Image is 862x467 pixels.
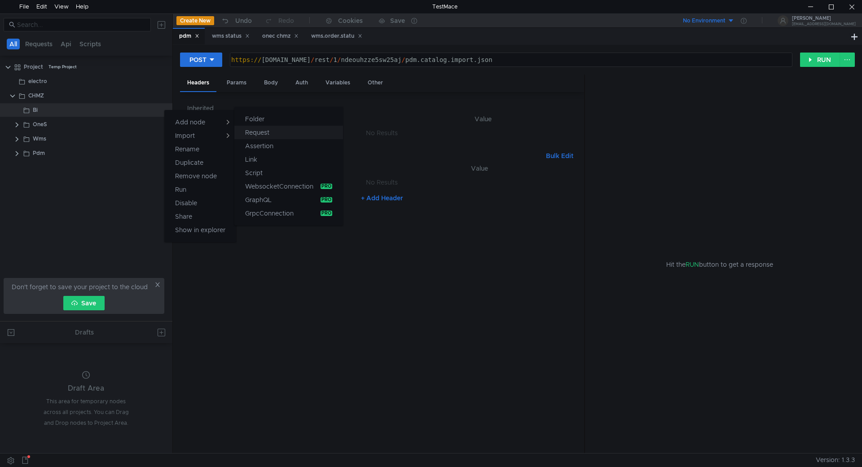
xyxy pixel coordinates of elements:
[164,169,236,183] button: Remove node
[245,141,273,151] app-tour-anchor: Assertion
[175,184,186,195] app-tour-anchor: Run
[164,183,236,196] button: Run
[234,207,343,220] button: GrpcConnectionpro
[175,144,199,154] app-tour-anchor: Rename
[164,142,236,156] button: Rename
[234,153,343,166] button: Link
[234,139,343,153] button: Assertion
[164,210,236,223] button: Share
[245,208,294,219] app-tour-anchor: GrpcConnection
[321,211,332,216] div: pro
[245,167,263,178] app-tour-anchor: Script
[175,157,203,168] app-tour-anchor: Duplicate
[234,166,343,180] button: Script
[245,127,269,138] app-tour-anchor: Request
[321,197,332,203] div: pro
[175,225,225,235] app-tour-anchor: Show in explorer
[164,129,236,142] button: Import
[164,115,236,129] button: Add node
[164,156,236,169] button: Duplicate
[321,184,332,189] div: pro
[175,211,192,222] app-tour-anchor: Share
[245,194,272,205] app-tour-anchor: GraphQL
[234,112,343,126] button: Folder
[245,114,264,124] app-tour-anchor: Folder
[164,196,236,210] button: Disable
[245,154,257,165] app-tour-anchor: Link
[175,118,205,126] app-tour-anchor: Add node
[234,126,343,139] button: Request
[245,181,313,192] app-tour-anchor: WebsocketConnection
[234,180,343,193] button: WebsocketConnectionpro
[164,223,236,237] button: Show in explorer
[234,193,343,207] button: GraphQLpro
[175,198,197,208] app-tour-anchor: Disable
[175,132,195,140] app-tour-anchor: Import
[175,171,217,181] app-tour-anchor: Remove node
